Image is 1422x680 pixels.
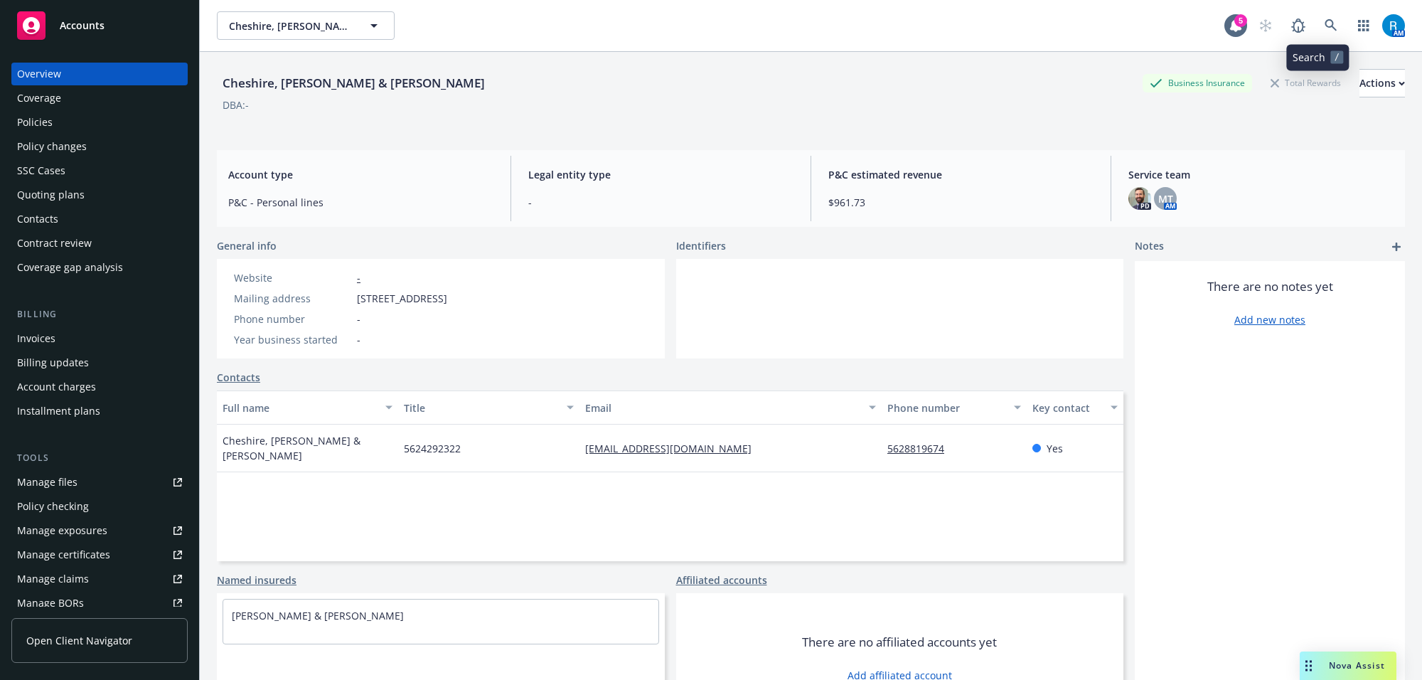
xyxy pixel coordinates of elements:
[1143,74,1252,92] div: Business Insurance
[357,291,447,306] span: [STREET_ADDRESS]
[17,543,110,566] div: Manage certificates
[223,97,249,112] div: DBA: -
[585,442,763,455] a: [EMAIL_ADDRESS][DOMAIN_NAME]
[1027,391,1123,425] button: Key contact
[17,495,89,518] div: Policy checking
[676,238,726,253] span: Identifiers
[11,256,188,279] a: Coverage gap analysis
[676,573,767,588] a: Affiliated accounts
[228,195,493,210] span: P&C - Personal lines
[234,270,351,285] div: Website
[11,568,188,590] a: Manage claims
[234,312,351,326] div: Phone number
[1349,11,1378,40] a: Switch app
[223,433,392,463] span: Cheshire, [PERSON_NAME] & [PERSON_NAME]
[1047,441,1063,456] span: Yes
[11,471,188,494] a: Manage files
[17,63,61,85] div: Overview
[232,609,404,622] a: [PERSON_NAME] & [PERSON_NAME]
[1359,69,1405,97] button: Actions
[11,63,188,85] a: Overview
[11,232,188,255] a: Contract review
[357,332,360,347] span: -
[528,195,793,210] span: -
[11,135,188,158] a: Policy changes
[887,400,1005,415] div: Phone number
[1263,74,1348,92] div: Total Rewards
[528,167,793,182] span: Legal entity type
[887,442,956,455] a: 5628819674
[60,20,105,31] span: Accounts
[17,135,87,158] div: Policy changes
[11,6,188,46] a: Accounts
[11,592,188,615] a: Manage BORs
[217,238,277,253] span: General info
[1382,14,1405,37] img: photo
[17,87,61,110] div: Coverage
[398,391,579,425] button: Title
[17,184,85,206] div: Quoting plans
[828,167,1094,182] span: P&C estimated revenue
[17,471,77,494] div: Manage files
[1207,278,1333,295] span: There are no notes yet
[1251,11,1280,40] a: Start snowing
[1359,70,1405,97] div: Actions
[1158,191,1173,206] span: MT
[828,195,1094,210] span: $961.73
[17,519,107,542] div: Manage exposures
[1300,652,1317,680] div: Drag to move
[11,208,188,230] a: Contacts
[223,400,377,415] div: Full name
[1234,14,1247,27] div: 5
[1128,167,1394,182] span: Service team
[17,568,89,590] div: Manage claims
[1329,659,1385,671] span: Nova Assist
[1388,238,1405,255] a: add
[17,376,96,398] div: Account charges
[11,495,188,518] a: Policy checking
[579,391,882,425] button: Email
[11,451,188,465] div: Tools
[17,159,65,182] div: SSC Cases
[11,519,188,542] a: Manage exposures
[17,351,89,374] div: Billing updates
[1234,312,1305,327] a: Add new notes
[17,592,84,615] div: Manage BORs
[217,11,395,40] button: Cheshire, [PERSON_NAME] & [PERSON_NAME]
[11,159,188,182] a: SSC Cases
[404,400,558,415] div: Title
[17,327,55,350] div: Invoices
[11,307,188,322] div: Billing
[11,543,188,566] a: Manage certificates
[11,351,188,374] a: Billing updates
[11,87,188,110] a: Coverage
[17,208,58,230] div: Contacts
[17,111,53,134] div: Policies
[1317,11,1345,40] a: Search
[17,400,100,423] div: Installment plans
[357,312,360,326] span: -
[11,376,188,398] a: Account charges
[1284,11,1313,40] a: Report a Bug
[217,370,260,385] a: Contacts
[217,391,398,425] button: Full name
[11,184,188,206] a: Quoting plans
[217,573,296,588] a: Named insureds
[802,634,997,651] span: There are no affiliated accounts yet
[228,167,493,182] span: Account type
[234,332,351,347] div: Year business started
[17,256,123,279] div: Coverage gap analysis
[234,291,351,306] div: Mailing address
[1135,238,1164,255] span: Notes
[404,441,461,456] span: 5624292322
[1032,400,1102,415] div: Key contact
[26,633,132,648] span: Open Client Navigator
[217,74,491,92] div: Cheshire, [PERSON_NAME] & [PERSON_NAME]
[11,327,188,350] a: Invoices
[11,400,188,423] a: Installment plans
[1300,652,1396,680] button: Nova Assist
[882,391,1027,425] button: Phone number
[1128,187,1151,210] img: photo
[357,271,360,285] a: -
